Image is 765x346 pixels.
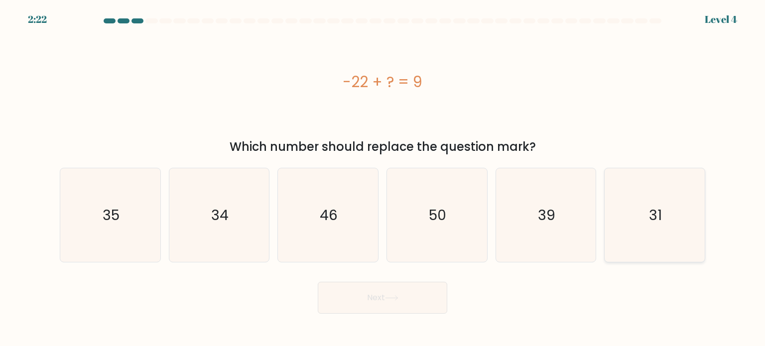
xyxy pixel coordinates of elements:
text: 46 [320,205,338,225]
text: 31 [649,205,662,225]
button: Next [318,282,447,314]
div: Which number should replace the question mark? [66,138,699,156]
text: 50 [429,205,447,225]
text: 39 [538,205,555,225]
div: 2:22 [28,12,47,27]
text: 34 [211,205,229,225]
div: -22 + ? = 9 [60,71,705,93]
div: Level 4 [705,12,737,27]
text: 35 [103,205,120,225]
